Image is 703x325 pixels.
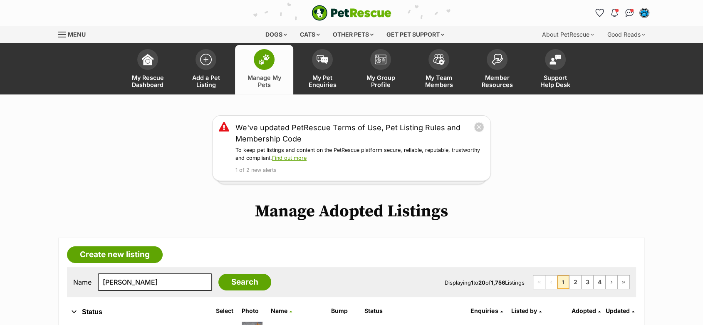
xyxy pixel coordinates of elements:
th: Select [213,304,238,318]
img: chat-41dd97257d64d25036548639549fe6c8038ab92f7586957e7f3b1b290dea8141.svg [625,9,634,17]
a: My Pet Enquiries [293,45,351,94]
a: My Rescue Dashboard [119,45,177,94]
a: Next page [606,275,617,289]
img: manage-my-pets-icon-02211641906a0b7f246fdf0571729dbe1e7629f14944591b6c1af311fb30b64b.svg [258,54,270,65]
a: Favourites [593,6,606,20]
button: Status [67,307,203,318]
div: Get pet support [381,26,450,43]
img: notifications-46538b983faf8c2785f20acdc204bb7945ddae34d4c08c2a6579f10ce5e182be.svg [611,9,618,17]
img: team-members-icon-5396bd8760b3fe7c0b43da4ab00e1e3bb1a5d9ba89233759b79545d2d3fc5d0d.svg [433,54,445,65]
a: Create new listing [67,246,163,263]
a: Name [271,307,292,314]
span: Manage My Pets [245,74,283,88]
span: My Rescue Dashboard [129,74,166,88]
a: Find out more [272,155,307,161]
button: close [474,122,484,132]
div: Other pets [327,26,379,43]
strong: 1 [471,279,473,286]
img: logo-e224e6f780fb5917bec1dbf3a21bbac754714ae5b6737aabdf751b685950b380.svg [312,5,391,21]
a: Listed by [511,307,542,314]
a: Updated [606,307,634,314]
span: Displaying to of Listings [445,279,525,286]
span: Adopted [572,307,596,314]
a: Page 3 [582,275,593,289]
div: About PetRescue [536,26,600,43]
span: Add a Pet Listing [187,74,225,88]
a: Page 4 [594,275,605,289]
th: Bump [328,304,360,318]
span: Name [271,307,287,314]
a: PetRescue [312,5,391,21]
span: Updated [606,307,630,314]
th: Photo [238,304,267,318]
a: Member Resources [468,45,526,94]
div: Cats [294,26,326,43]
span: Page 1 [557,275,569,289]
span: My Group Profile [362,74,399,88]
span: Support Help Desk [537,74,574,88]
ul: Account quick links [593,6,651,20]
a: Manage My Pets [235,45,293,94]
a: Last page [618,275,629,289]
a: We've updated PetRescue Terms of Use, Pet Listing Rules and Membership Code [235,122,474,144]
img: group-profile-icon-3fa3cf56718a62981997c0bc7e787c4b2cf8bcc04b72c1350f741eb67cf2f40e.svg [375,55,386,65]
span: Previous page [545,275,557,289]
strong: 20 [478,279,485,286]
p: To keep pet listings and content on the PetRescue platform secure, reliable, reputable, trustwort... [235,146,484,162]
button: My account [638,6,651,20]
strong: 1,756 [491,279,505,286]
label: Name [73,278,92,286]
th: Status [361,304,467,318]
span: Listed by [511,307,537,314]
a: Support Help Desk [526,45,584,94]
span: My Pet Enquiries [304,74,341,88]
a: My Group Profile [351,45,410,94]
img: member-resources-icon-8e73f808a243e03378d46382f2149f9095a855e16c252ad45f914b54edf8863c.svg [491,54,503,65]
img: pet-enquiries-icon-7e3ad2cf08bfb03b45e93fb7055b45f3efa6380592205ae92323e6603595dc1f.svg [317,55,328,64]
a: Menu [58,26,92,41]
div: Dogs [260,26,293,43]
img: add-pet-listing-icon-0afa8454b4691262ce3f59096e99ab1cd57d4a30225e0717b998d2c9b9846f56.svg [200,54,212,65]
a: Page 2 [569,275,581,289]
a: Add a Pet Listing [177,45,235,94]
img: help-desk-icon-fdf02630f3aa405de69fd3d07c3f3aa587a6932b1a1747fa1d2bba05be0121f9.svg [550,55,561,65]
a: My Team Members [410,45,468,94]
nav: Pagination [533,275,630,289]
span: Member Resources [478,74,516,88]
img: dashboard-icon-eb2f2d2d3e046f16d808141f083e7271f6b2e854fb5c12c21221c1fb7104beca.svg [142,54,153,65]
span: My Team Members [420,74,458,88]
div: Good Reads [602,26,651,43]
a: Conversations [623,6,636,20]
img: Lisa Green profile pic [640,9,649,17]
a: Adopted [572,307,601,314]
p: 1 of 2 new alerts [235,166,484,174]
a: Enquiries [470,307,502,314]
span: translation missing: en.admin.listings.index.attributes.enquiries [470,307,498,314]
span: Menu [68,31,86,38]
input: Search [218,274,271,290]
span: First page [533,275,545,289]
button: Notifications [608,6,621,20]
